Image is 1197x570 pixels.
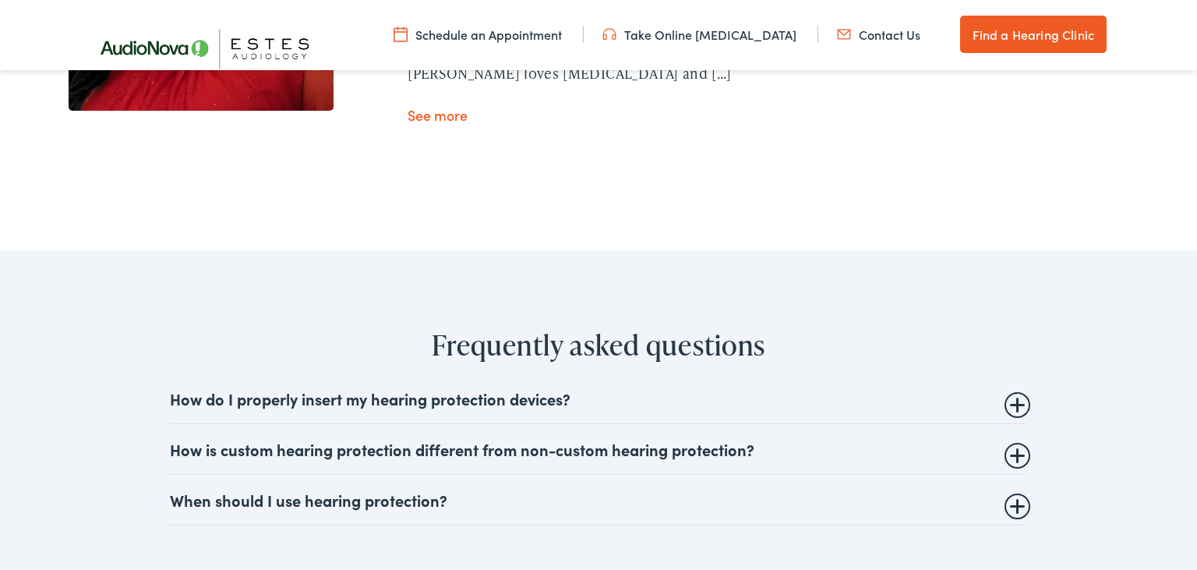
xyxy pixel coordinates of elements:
a: Schedule an Appointment [394,26,562,43]
summary: How is custom hearing protection different from non-custom hearing protection? [170,440,1027,458]
a: Contact Us [837,26,920,43]
img: utility icon [837,26,851,43]
a: See more [408,105,468,125]
a: Find a Hearing Clinic [960,16,1107,53]
h2: Frequently asked questions [48,328,1149,362]
img: utility icon [602,26,616,43]
summary: How do I properly insert my hearing protection devices? [170,389,1027,408]
img: utility icon [394,26,408,43]
a: Take Online [MEDICAL_DATA] [602,26,796,43]
summary: When should I use hearing protection? [170,490,1027,509]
